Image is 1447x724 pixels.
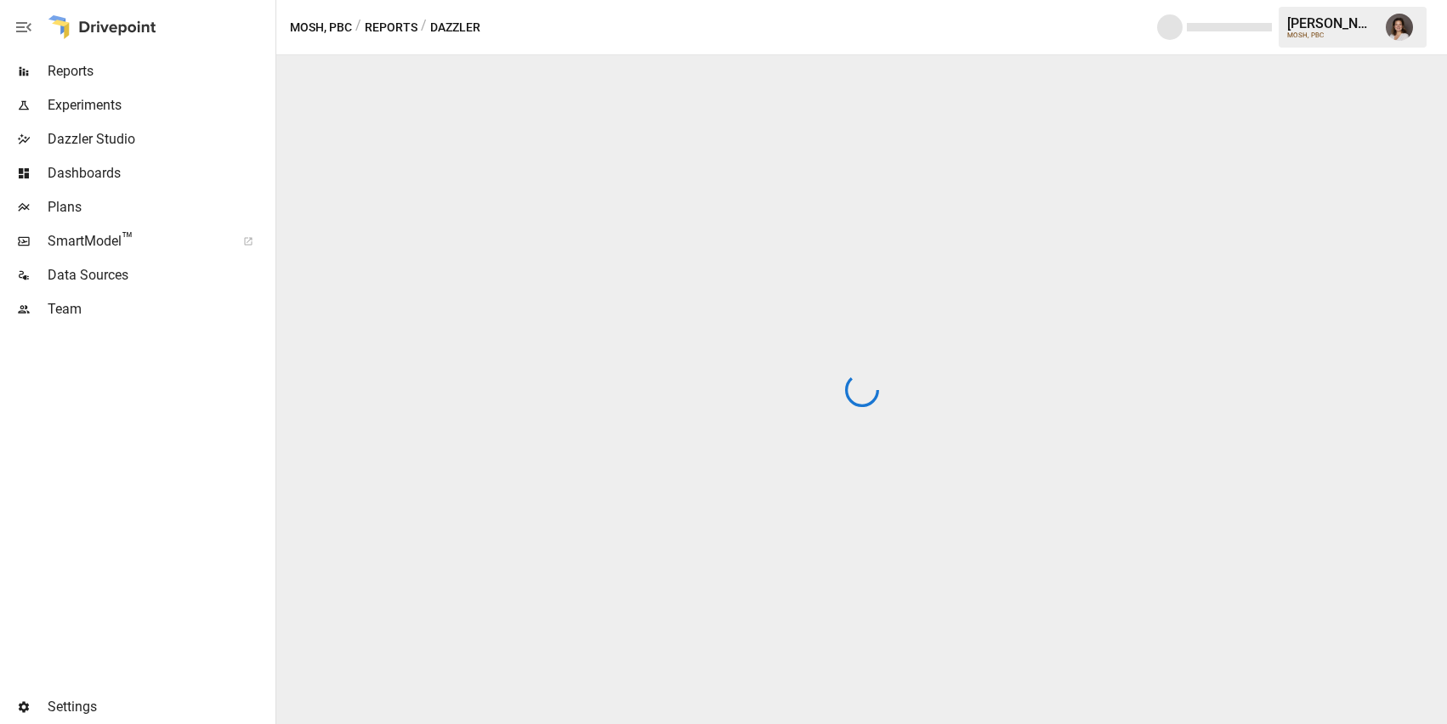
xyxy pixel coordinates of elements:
span: Reports [48,61,272,82]
div: / [355,17,361,38]
span: ™ [122,229,133,250]
button: Franziska Ibscher [1376,3,1423,51]
button: MOSH, PBC [290,17,352,38]
span: SmartModel [48,231,224,252]
span: Dazzler Studio [48,129,272,150]
span: Team [48,299,272,320]
div: MOSH, PBC [1287,31,1376,39]
span: Experiments [48,95,272,116]
button: Reports [365,17,417,38]
span: Plans [48,197,272,218]
span: Settings [48,697,272,717]
div: [PERSON_NAME] [1287,15,1376,31]
span: Dashboards [48,163,272,184]
span: Data Sources [48,265,272,286]
img: Franziska Ibscher [1386,14,1413,41]
div: / [421,17,427,38]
